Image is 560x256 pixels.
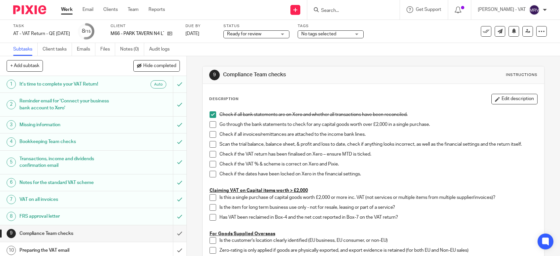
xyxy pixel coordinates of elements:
img: svg%3E [529,5,540,15]
label: Status [223,23,289,29]
div: 9 [209,70,220,80]
a: Client tasks [43,43,72,56]
p: Description [209,96,239,102]
p: [PERSON_NAME] - VAT [478,6,526,13]
label: Due by [185,23,215,29]
a: Clients [103,6,118,13]
label: Tags [298,23,364,29]
p: Go through the bank statements to check for any capital goods worth over £2,000 in a single purch... [219,121,537,128]
a: Emails [77,43,95,56]
p: Check if all invoices/remittances are attached to the income bank lines. [219,131,537,138]
u: Claiming VAT on Capital items worth > £2,000 [210,188,308,193]
p: Has VAT been reclaimed in Box-4 and the net cost reported in Box-7 on the VAT return? [219,214,537,221]
h1: It's time to complete your VAT Return! [19,79,117,89]
small: /15 [85,30,91,33]
span: No tags selected [301,32,336,36]
input: Search [320,8,380,14]
button: + Add subtask [7,60,43,71]
a: Notes (0) [120,43,144,56]
div: 1 [7,80,16,89]
button: Edit description [491,94,538,104]
span: Get Support [416,7,441,12]
p: Is the item for long term business use only - not for resale, leasing or part of a service? [219,204,537,211]
p: Check if the VAT % & scheme is correct on Xero and Pixie. [219,161,537,167]
span: [DATE] [185,31,199,36]
p: Check if all bank statements are on Xero and whether all transactions have been reconciled. [219,111,537,118]
a: Team [128,6,139,13]
div: 8 [82,27,91,35]
a: Subtasks [13,43,38,56]
h1: FRS approval letter [19,211,117,221]
h1: Preparing the VAT email [19,245,117,255]
p: Check if the VAT return has been finalised on Xero – ensure MTD is ticked. [219,151,537,158]
p: Zero-rating is only applied if goods are physically exported, and export evidence is retained (fo... [219,247,537,254]
label: Client [111,23,177,29]
h1: Compliance Team checks [223,71,387,78]
u: For Goods Supplied Overseas [210,232,275,236]
span: Hide completed [143,63,176,69]
p: Check if the dates have been locked on Xero in the financial settings. [219,171,537,177]
label: Task [13,23,70,29]
p: Scan the trial balance, balance sheet, & profit and loss to date, check if anything looks incorre... [219,141,537,148]
button: Hide completed [133,60,180,71]
div: Instructions [506,72,538,78]
h1: Missing information [19,120,117,130]
div: 8 [7,212,16,221]
span: Ready for review [227,32,261,36]
div: Auto [150,80,166,89]
h1: Reminder email for 'Connect your business bank account to Xero' [19,96,117,113]
h1: Bookkeeping Team checks [19,137,117,147]
a: Audit logs [149,43,175,56]
h1: Notes for the standard VAT scheme [19,178,117,188]
div: 9 [7,229,16,238]
a: Email [82,6,93,13]
h1: Transactions, income and dividends confirmation email [19,154,117,171]
a: Files [100,43,115,56]
div: AT - VAT Return - QE 31-08-2025 [13,30,70,37]
div: 7 [7,195,16,204]
a: Work [61,6,73,13]
div: 6 [7,178,16,187]
img: Pixie [13,5,46,14]
div: 10 [7,246,16,255]
div: 2 [7,100,16,109]
p: M66 - PARK TAVERN N4 LTD [111,30,164,37]
h1: Compliance Team checks [19,229,117,238]
div: AT - VAT Return - QE [DATE] [13,30,70,37]
p: Is this a single purchase of capital goods worth £2,000 or more inc. VAT (not services or multipl... [219,194,537,201]
a: Reports [148,6,165,13]
div: 5 [7,158,16,167]
p: Is the customer's location clearly identified (EU business, EU consumer, or non-EU) [219,237,537,244]
div: 4 [7,137,16,147]
div: 3 [7,120,16,129]
h1: VAT on all invoices [19,195,117,204]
